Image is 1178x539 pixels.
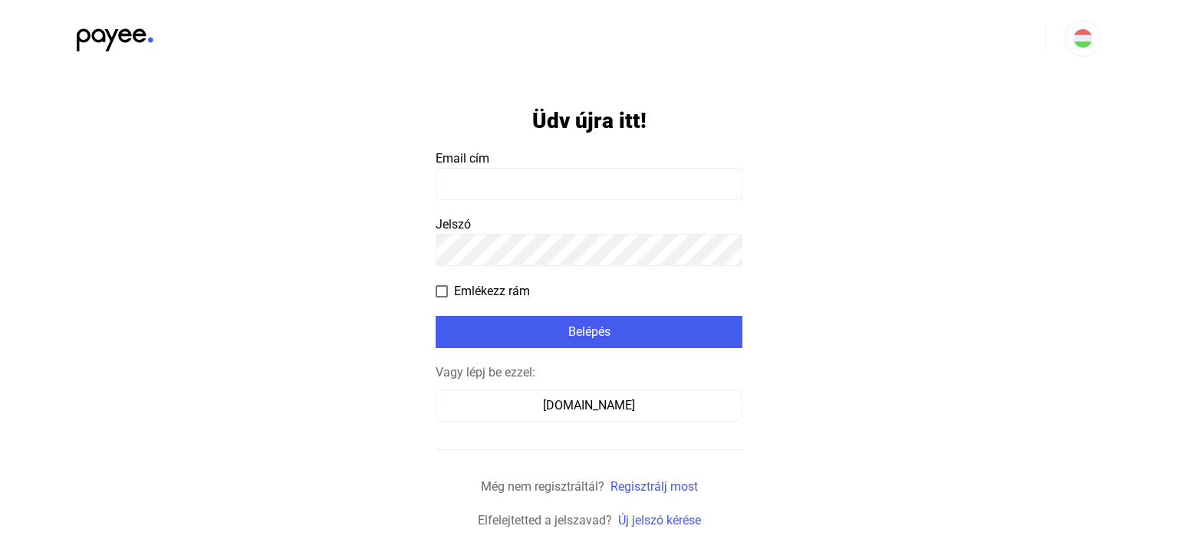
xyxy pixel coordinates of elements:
[441,396,737,415] div: [DOMAIN_NAME]
[436,151,489,166] span: Email cím
[436,398,742,412] a: [DOMAIN_NAME]
[436,217,471,232] span: Jelszó
[481,479,604,494] span: Még nem regisztráltál?
[618,513,701,527] a: Új jelszó kérése
[440,323,738,341] div: Belépés
[436,316,742,348] button: Belépés
[532,107,647,134] h1: Üdv újra itt!
[478,513,612,527] span: Elfelejtetted a jelszavad?
[454,282,530,301] span: Emlékezz rám
[436,389,742,422] button: [DOMAIN_NAME]
[610,479,698,494] a: Regisztrálj most
[1074,29,1092,48] img: HU
[1064,20,1101,57] button: HU
[77,20,153,51] img: black-payee-blue-dot.svg
[436,363,742,382] div: Vagy lépj be ezzel:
